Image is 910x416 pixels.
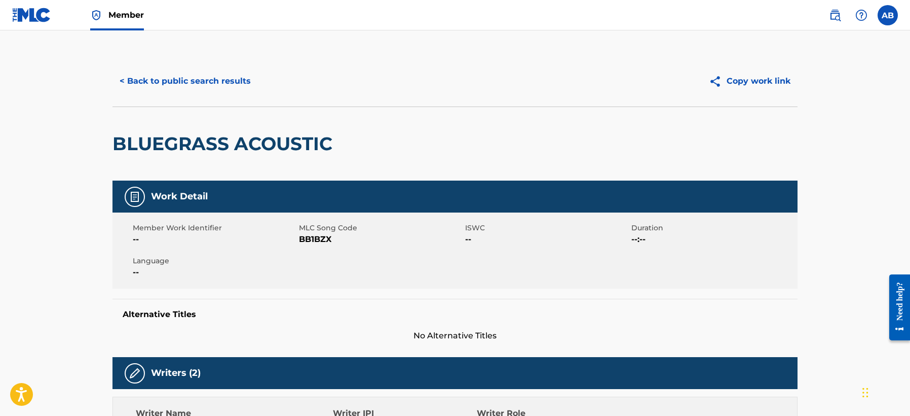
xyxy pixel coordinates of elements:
[133,266,296,279] span: --
[108,9,144,21] span: Member
[882,266,910,350] iframe: Resource Center
[855,9,867,21] img: help
[859,367,910,416] iframe: Chat Widget
[129,191,141,203] img: Work Detail
[465,233,629,246] span: --
[829,9,841,21] img: search
[12,8,51,22] img: MLC Logo
[133,223,296,233] span: Member Work Identifier
[90,9,102,21] img: Top Rightsholder
[299,233,463,246] span: BB1BZX
[133,256,296,266] span: Language
[112,132,337,155] h2: BLUEGRASS ACOUSTIC
[129,367,141,379] img: Writers
[851,5,871,25] div: Help
[825,5,845,25] a: Public Search
[133,233,296,246] span: --
[112,330,798,342] span: No Alternative Titles
[151,191,208,202] h5: Work Detail
[878,5,898,25] div: User Menu
[862,377,868,408] div: Drag
[631,223,795,233] span: Duration
[123,309,787,320] h5: Alternative Titles
[299,223,463,233] span: MLC Song Code
[151,367,201,379] h5: Writers (2)
[702,68,798,94] button: Copy work link
[465,223,629,233] span: ISWC
[112,68,258,94] button: < Back to public search results
[709,75,727,88] img: Copy work link
[631,233,795,246] span: --:--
